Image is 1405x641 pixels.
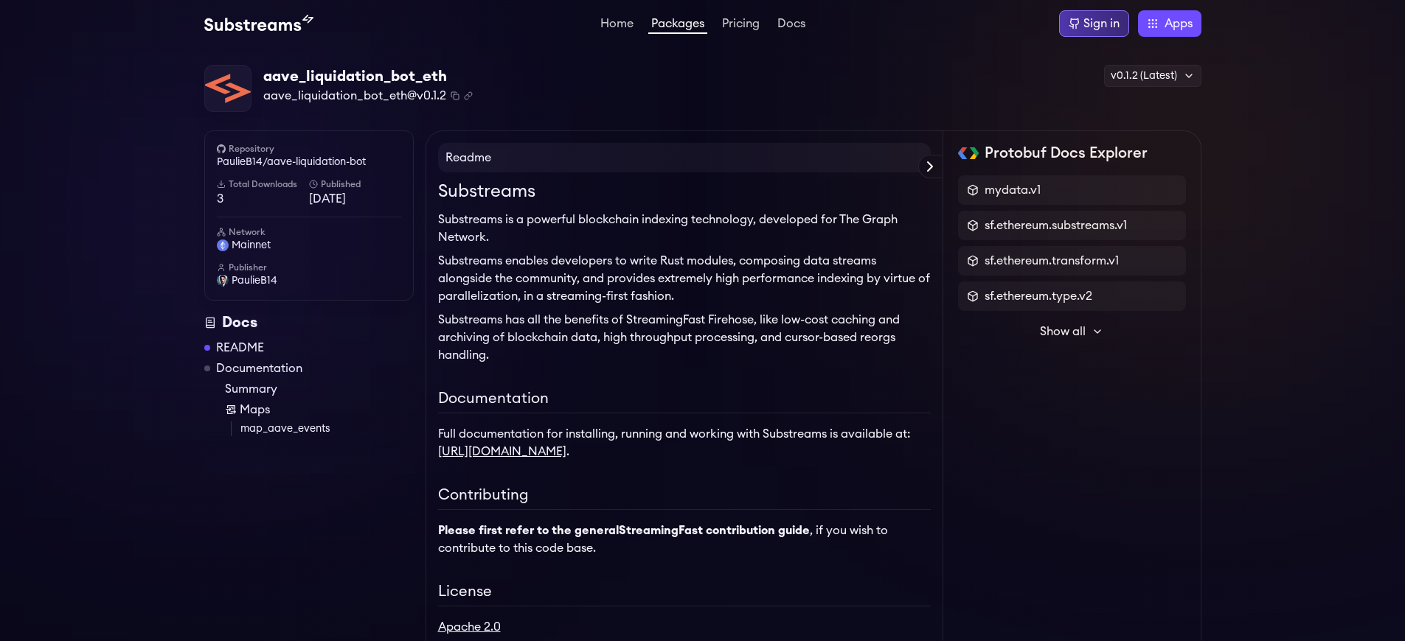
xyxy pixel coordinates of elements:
[438,252,931,305] p: Substreams enables developers to write Rust modules, composing data streams alongside the communi...
[438,388,931,413] h2: Documentation
[958,147,979,159] img: Protobuf
[217,190,309,208] span: 3
[985,217,1127,234] span: sf.ethereum.substreams.v1
[438,211,931,246] p: Substreams is a powerful blockchain indexing technology, developed for The Graph Network.
[217,275,229,287] img: User Avatar
[217,178,309,190] h6: Total Downloads
[464,91,473,100] button: Copy .spkg link to clipboard
[225,380,414,398] a: Summary
[985,287,1092,305] span: sf.ethereum.type.v2
[438,425,931,460] p: Full documentation for installing, running and working with Substreams is available at: .
[438,178,931,205] h1: Substreams
[240,421,414,436] a: map_aave_events
[597,18,636,32] a: Home
[225,401,414,418] a: Maps
[225,404,237,416] img: Map icon
[438,525,810,536] strong: Please first refer to the general
[232,238,271,253] span: mainnet
[1165,15,1193,32] span: Apps
[438,143,931,172] h4: Readme
[205,66,251,111] img: Package Logo
[204,312,414,333] div: Docs
[263,87,446,105] span: aave_liquidation_bot_eth@v0.1.2
[1059,10,1129,37] a: Sign in
[985,181,1041,199] span: mydata.v1
[438,484,931,510] h2: Contributing
[216,339,264,357] a: README
[958,317,1186,346] button: Show all
[217,273,401,288] a: PaulieB14
[438,621,501,633] a: Apache 2.0
[217,262,401,273] h6: Publisher
[309,178,401,190] h6: Published
[451,91,459,100] button: Copy package name and version
[438,581,931,606] h2: License
[648,18,707,34] a: Packages
[217,239,229,251] img: mainnet
[438,446,566,458] a: [URL][DOMAIN_NAME]
[438,522,931,557] p: , if you wish to contribute to this code base.
[719,18,763,32] a: Pricing
[217,238,401,253] a: mainnet
[1040,323,1086,340] span: Show all
[217,226,401,238] h6: Network
[1083,15,1120,32] div: Sign in
[217,144,226,153] img: github
[438,311,931,364] p: Substreams has all the benefits of StreamingFast Firehose, like low-cost caching and archiving of...
[619,525,810,536] a: StreamingFast contribution guide
[263,66,473,87] div: aave_liquidation_bot_eth
[1104,65,1201,87] div: v0.1.2 (Latest)
[217,155,401,169] a: PaulieB14/aave-liquidation-bot
[985,252,1119,270] span: sf.ethereum.transform.v1
[309,190,401,208] span: [DATE]
[985,143,1148,164] h2: Protobuf Docs Explorer
[204,15,313,32] img: Substream's logo
[216,360,302,377] a: Documentation
[232,273,277,288] span: PaulieB14
[774,18,808,32] a: Docs
[217,143,401,155] h6: Repository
